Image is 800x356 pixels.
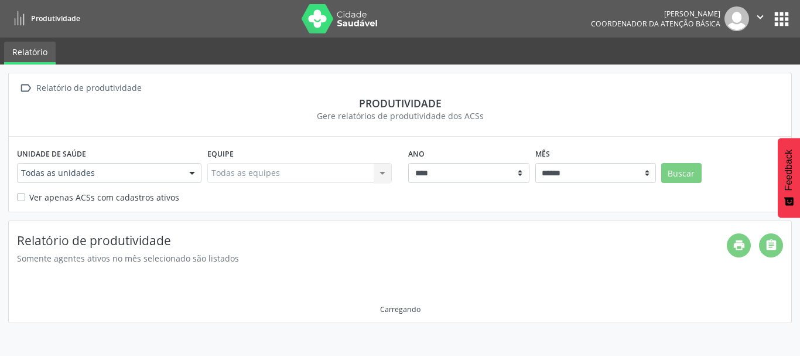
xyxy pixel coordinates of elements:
[17,233,727,248] h4: Relatório de produtividade
[17,97,783,110] div: Produtividade
[29,191,179,204] label: Ver apenas ACSs com cadastros ativos
[754,11,767,23] i: 
[17,80,34,97] i: 
[771,9,792,29] button: apps
[17,110,783,122] div: Gere relatórios de produtividade dos ACSs
[17,80,143,97] a:  Relatório de produtividade
[8,9,80,28] a: Produtividade
[535,145,550,163] label: Mês
[749,6,771,31] button: 
[4,42,56,65] a: Relatório
[207,145,234,163] label: Equipe
[591,19,720,29] span: Coordenador da Atenção Básica
[778,138,800,218] button: Feedback - Mostrar pesquisa
[784,150,794,191] span: Feedback
[31,13,80,23] span: Produtividade
[17,252,727,265] div: Somente agentes ativos no mês selecionado são listados
[21,167,177,179] span: Todas as unidades
[408,145,425,163] label: Ano
[17,145,86,163] label: Unidade de saúde
[591,9,720,19] div: [PERSON_NAME]
[661,163,702,183] button: Buscar
[380,304,420,314] div: Carregando
[34,80,143,97] div: Relatório de produtividade
[724,6,749,31] img: img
